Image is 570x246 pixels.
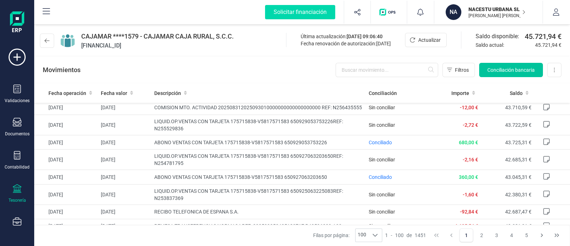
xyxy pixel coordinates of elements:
p: [PERSON_NAME] [PERSON_NAME] [468,13,525,19]
span: REMESA TRANSFERENCIAS NORMA34 REF: 202509253425180717 B40596330-A00 [154,222,363,230]
button: Next Page [535,229,549,242]
span: Sin conciliar [369,209,395,215]
span: Fecha operación [48,90,86,97]
span: LIQUID.OP.VENTAS CON TARJETA 175715838-V5817571583 650927063203650REF: N254781795 [154,152,363,167]
td: 42.685,31 € [481,150,534,170]
td: [DATE] [34,205,98,219]
img: Logo de OPS [379,9,398,16]
td: 43.045,31 € [481,170,534,184]
span: 680,00 € [459,140,478,145]
button: Previous Page [445,229,458,242]
span: -2,72 € [463,122,478,128]
span: CAJAMAR ****1579 - CAJAMAR CAJA RURAL, S.C.C. [81,31,234,41]
p: Movimientos [43,65,81,75]
td: 42.381,91 € [481,219,534,233]
button: First Page [430,229,443,242]
button: Page 1 [460,229,473,242]
span: ABONO VENTAS CON TARJETA 175715838-V5817571583 650929053753226 [154,139,363,146]
div: Contabilidad [5,164,30,170]
td: 43.725,31 € [481,135,534,150]
td: 43.710,59 € [481,100,534,115]
button: Solicitar financiación [256,1,344,24]
button: Page 4 [505,229,518,242]
span: Filtros [455,66,469,74]
span: [DATE] 09:06:40 [347,34,383,39]
span: -1,60 € [463,192,478,197]
span: LIQUID.OP.VENTAS CON TARJETA 175715838-V5817571583 650929053753226REF: N255529836 [154,118,363,132]
span: 360,00 € [459,174,478,180]
td: [DATE] [98,219,151,233]
td: [DATE] [34,219,98,233]
span: [DATE] [376,41,391,46]
span: ABONO VENTAS CON TARJETA 175715838-V5817571583 650927063203650 [154,174,363,181]
span: Sin conciliar [369,192,395,197]
span: LIQUID.OP.VENTAS CON TARJETA 175715838-V5817571583 650925063225083REF: N253837369 [154,187,363,202]
td: [DATE] [34,135,98,150]
span: Saldo actual: [476,41,532,49]
td: [DATE] [98,135,151,150]
td: [DATE] [98,100,151,115]
span: [FINANCIAL_ID] [81,41,234,50]
div: Filas por página: [313,229,382,242]
span: Actualizar [418,36,441,44]
span: Conciliado [369,174,392,180]
div: Documentos [5,131,30,137]
td: 42.687,47 € [481,205,534,219]
span: COMISION MTO. ACTIVIDAD 202508312025093010000000000000000000 REF: N256435555 [154,104,363,111]
td: [DATE] [34,150,98,170]
td: [DATE] [34,115,98,135]
button: Conciliación bancaria [479,63,543,77]
span: de [406,232,412,239]
button: Page 3 [490,229,503,242]
button: Logo de OPS [375,1,403,24]
td: 42.380,31 € [481,184,534,205]
span: Sin conciliar [369,105,395,110]
span: Fecha valor [101,90,127,97]
div: Fecha renovación de autorización: [301,40,391,47]
div: Última actualización: [301,33,391,40]
button: NANACESTU URBANA SL[PERSON_NAME] [PERSON_NAME] [443,1,534,24]
span: 45.721,94 € [535,41,561,49]
span: -2,16 € [463,157,478,162]
td: [DATE] [34,184,98,205]
div: Validaciones [5,98,30,104]
span: Importe [451,90,469,97]
td: [DATE] [98,205,151,219]
div: - [385,232,426,239]
td: [DATE] [34,100,98,115]
span: Sin conciliar [369,122,395,128]
button: Filtros [442,63,475,77]
span: RECIBO TELEFONICA DE ESPANA S.A. [154,208,363,215]
span: Saldo disponible: [476,32,522,41]
td: [DATE] [34,170,98,184]
span: 45.721,94 € [525,31,561,41]
span: Conciliación [369,90,397,97]
td: [DATE] [98,184,151,205]
td: [DATE] [98,170,151,184]
span: -12,00 € [460,105,478,110]
td: 43.722,59 € [481,115,534,135]
span: Saldo [510,90,523,97]
span: 1 [385,232,388,239]
span: Sin conciliar [369,157,395,162]
button: Page 5 [520,229,533,242]
span: Conciliación bancaria [487,66,535,74]
div: NA [446,4,461,20]
span: 100 [356,229,368,242]
span: 1451 [415,232,426,239]
span: Descripción [154,90,181,97]
p: NACESTU URBANA SL [468,6,525,13]
button: Last Page [550,229,564,242]
td: [DATE] [98,150,151,170]
span: 100 [395,232,404,239]
span: Sin conciliar [369,223,395,229]
span: -92,84 € [460,209,478,215]
img: Logo Finanedi [10,11,24,34]
button: Actualizar [405,33,447,47]
span: Conciliado [369,140,392,145]
span: -4.685,54 € [453,223,478,229]
div: Solicitar financiación [265,5,335,19]
td: [DATE] [98,115,151,135]
div: Contactos [7,231,27,236]
button: Page 2 [475,229,488,242]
